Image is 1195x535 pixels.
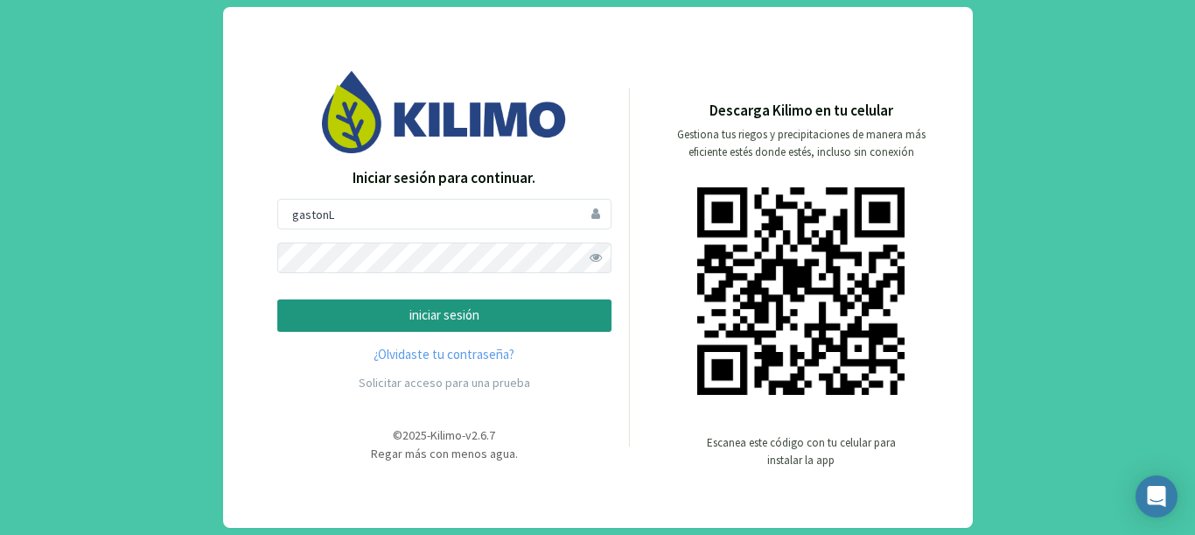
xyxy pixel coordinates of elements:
[322,71,567,152] img: Image
[427,427,430,443] span: -
[465,427,495,443] span: v2.6.7
[277,299,611,332] button: iniciar sesión
[462,427,465,443] span: -
[697,187,905,395] img: qr code
[277,167,611,190] p: Iniciar sesión para continuar.
[371,446,518,461] span: Regar más con menos agua.
[1136,475,1178,517] div: Open Intercom Messenger
[430,427,462,443] span: Kilimo
[277,345,611,365] a: ¿Olvidaste tu contraseña?
[393,427,402,443] span: ©
[667,126,936,161] p: Gestiona tus riegos y precipitaciones de manera más eficiente estés donde estés, incluso sin cone...
[359,375,530,391] a: Solicitar acceso para una prueba
[277,199,611,229] input: Usuario
[292,306,597,326] p: iniciar sesión
[709,100,893,123] p: Descarga Kilimo en tu celular
[705,434,898,469] p: Escanea este código con tu celular para instalar la app
[402,427,427,443] span: 2025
